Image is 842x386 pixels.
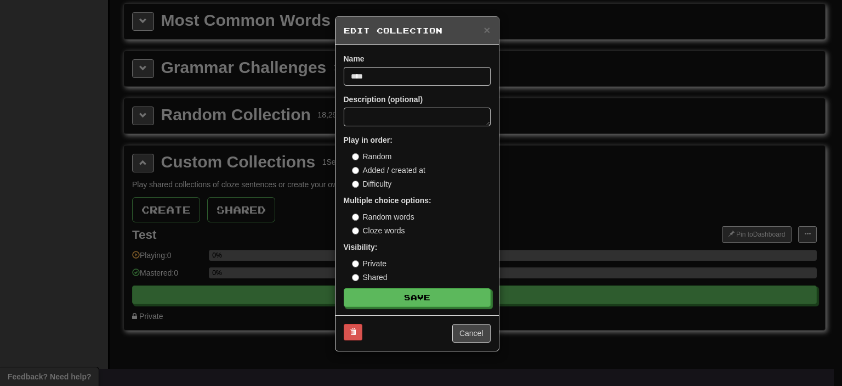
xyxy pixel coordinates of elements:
[344,53,365,64] label: Name
[352,258,387,269] label: Private
[483,24,490,36] span: ×
[344,136,392,144] strong: Play in order:
[352,225,405,236] label: Cloze words
[352,165,425,176] label: Added / created at
[352,214,359,221] input: Random words
[352,178,392,189] label: Difficulty
[483,24,490,36] button: Close
[452,324,491,343] button: Cancel
[352,167,359,174] input: Added / created at
[352,151,392,162] label: Random
[352,181,359,188] input: Difficulty
[352,274,359,281] input: Shared
[344,94,423,105] label: Description (optional)
[352,227,359,234] input: Cloze words
[344,196,431,205] strong: Multiple choice options:
[344,25,491,36] h5: Edit Collection
[352,272,388,283] label: Shared
[352,211,414,222] label: Random words
[344,243,378,251] strong: Visibility:
[352,153,359,160] input: Random
[352,260,359,267] input: Private
[344,288,491,307] button: Save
